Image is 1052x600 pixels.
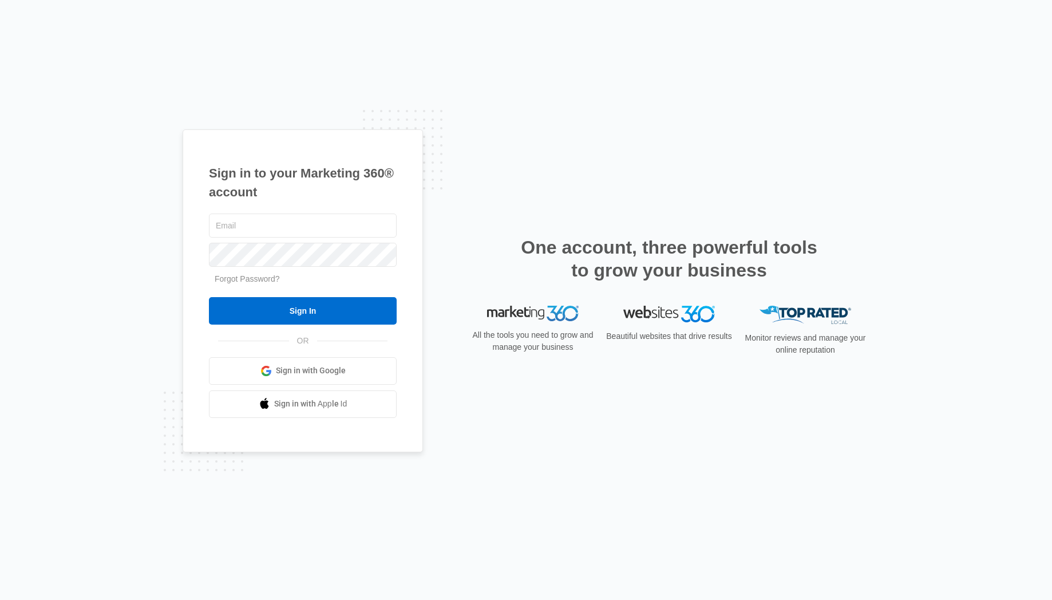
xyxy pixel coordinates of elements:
a: Sign in with Google [209,357,397,385]
h2: One account, three powerful tools to grow your business [517,236,821,282]
span: OR [289,335,317,347]
p: Monitor reviews and manage your online reputation [741,332,869,356]
img: Websites 360 [623,306,715,322]
img: Top Rated Local [760,306,851,325]
img: Marketing 360 [487,306,579,322]
p: Beautiful websites that drive results [605,330,733,342]
input: Sign In [209,297,397,325]
a: Sign in with Apple Id [209,390,397,418]
span: Sign in with Google [276,365,346,377]
p: All the tools you need to grow and manage your business [469,329,597,353]
span: Sign in with Apple Id [274,398,347,410]
input: Email [209,214,397,238]
h1: Sign in to your Marketing 360® account [209,164,397,202]
a: Forgot Password? [215,274,280,283]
